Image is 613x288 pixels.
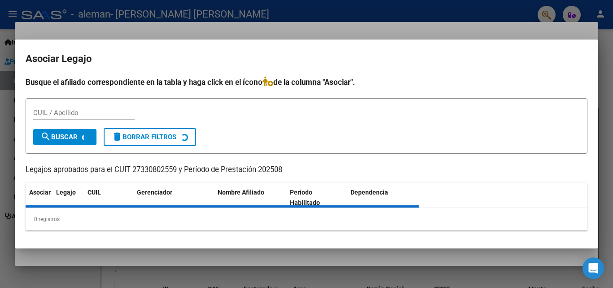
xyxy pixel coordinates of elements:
button: Buscar [33,129,96,145]
span: Buscar [40,133,78,141]
span: Gerenciador [137,189,172,196]
span: Legajo [56,189,76,196]
span: CUIL [88,189,101,196]
div: 0 registros [26,208,587,230]
button: Borrar Filtros [104,128,196,146]
span: Dependencia [350,189,388,196]
datatable-header-cell: Asociar [26,183,53,213]
mat-icon: delete [112,131,123,142]
datatable-header-cell: Periodo Habilitado [286,183,347,213]
h2: Asociar Legajo [26,50,587,67]
datatable-header-cell: Nombre Afiliado [214,183,286,213]
span: Periodo Habilitado [290,189,320,206]
mat-icon: search [40,131,51,142]
span: Nombre Afiliado [218,189,264,196]
datatable-header-cell: Gerenciador [133,183,214,213]
p: Legajos aprobados para el CUIT 27330802559 y Período de Prestación 202508 [26,164,587,176]
h4: Busque el afiliado correspondiente en la tabla y haga click en el ícono de la columna "Asociar". [26,76,587,88]
datatable-header-cell: CUIL [84,183,133,213]
datatable-header-cell: Dependencia [347,183,419,213]
datatable-header-cell: Legajo [53,183,84,213]
span: Asociar [29,189,51,196]
div: Open Intercom Messenger [582,257,604,279]
span: Borrar Filtros [112,133,176,141]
